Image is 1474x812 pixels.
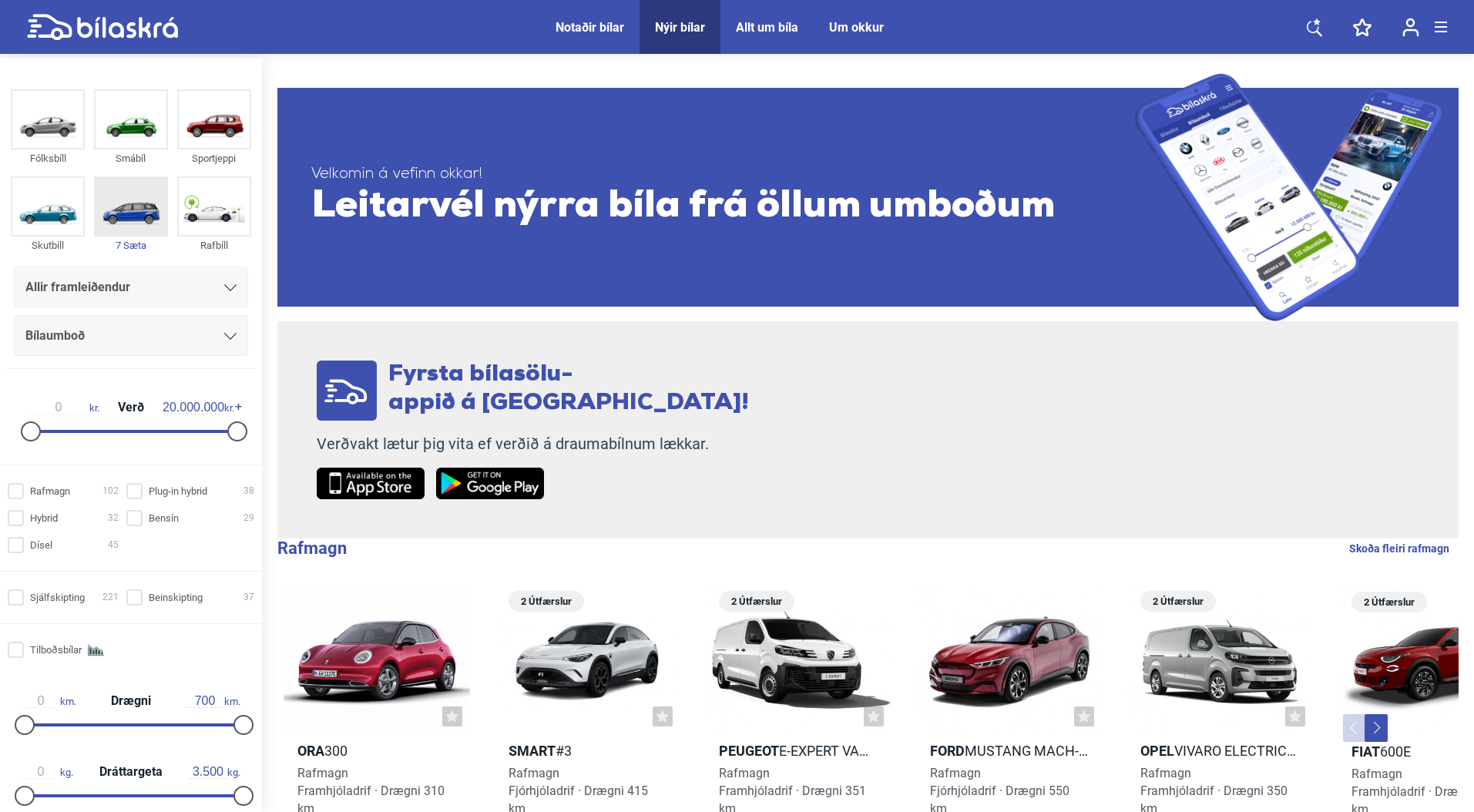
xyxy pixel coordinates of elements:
div: Rafbíll [177,237,251,254]
span: 32 [108,510,119,526]
span: km. [186,694,240,708]
span: kr. [163,401,234,414]
b: Peugeot [719,743,779,759]
img: user-login.svg [1402,18,1419,37]
span: Verð [114,401,148,414]
div: Fólksbíll [11,149,85,167]
a: Allt um bíla [736,20,798,35]
span: 37 [243,589,254,606]
h2: #3 [495,742,681,760]
span: kg. [22,765,73,779]
span: km. [22,694,76,708]
span: 29 [243,510,254,526]
span: 38 [243,483,254,499]
h2: 300 [284,742,470,760]
a: Nýir bílar [655,20,705,35]
span: Hybrid [30,510,58,526]
h2: e-Expert Van L2 [705,742,891,760]
span: 221 [102,589,119,606]
b: Rafmagn [277,539,347,558]
span: Dráttargeta [96,766,166,778]
span: Leitarvél nýrra bíla frá öllum umboðum [311,184,1135,230]
span: kr. [28,401,99,414]
span: 2 Útfærslur [1148,591,1208,612]
b: Fiat [1351,743,1380,760]
h2: Mustang Mach-E LR [916,742,1103,760]
span: 102 [102,483,119,499]
b: Opel [1140,743,1174,759]
a: Skoða fleiri rafmagn [1349,539,1449,559]
span: Dísel [30,537,52,553]
span: Drægni [107,695,155,707]
span: Velkomin á vefinn okkar! [311,165,1135,184]
span: Fyrsta bílasölu- appið á [GEOGRAPHIC_DATA]! [388,363,749,415]
button: Previous [1343,714,1366,742]
span: Plug-in hybrid [149,483,207,499]
a: Notaðir bílar [556,20,624,35]
span: 2 Útfærslur [1359,592,1419,612]
a: Velkomin á vefinn okkar!Leitarvél nýrra bíla frá öllum umboðum [277,73,1459,321]
span: 45 [108,537,119,553]
b: Ford [930,743,965,759]
span: Tilboðsbílar [30,642,82,658]
div: 7 Sæta [94,237,168,254]
span: Bensín [149,510,179,526]
span: 2 Útfærslur [516,591,576,612]
span: 2 Útfærslur [727,591,787,612]
div: Smábíl [94,149,168,167]
div: Skutbíll [11,237,85,254]
span: Sjálfskipting [30,589,85,606]
span: Beinskipting [149,589,203,606]
span: Rafmagn [30,483,70,499]
b: ORA [297,743,324,759]
a: Um okkur [829,20,884,35]
button: Next [1365,714,1388,742]
div: Sportjeppi [177,149,251,167]
span: Bílaumboð [25,325,85,347]
p: Verðvakt lætur þig vita ef verðið á draumabílnum lækkar. [317,435,749,454]
h2: Vivaro Electric Van L2 [1126,742,1313,760]
b: Smart [509,743,556,759]
span: kg. [189,765,240,779]
span: Allir framleiðendur [25,277,130,298]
